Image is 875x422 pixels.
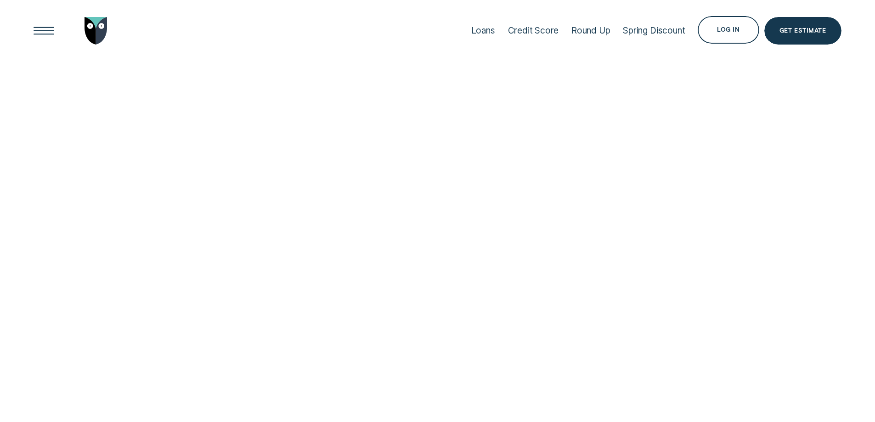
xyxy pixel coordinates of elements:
[471,25,495,36] div: Loans
[764,17,841,45] a: Get Estimate
[85,17,107,45] img: Wisr
[30,17,58,45] button: Open Menu
[623,25,685,36] div: Spring Discount
[571,25,610,36] div: Round Up
[508,25,559,36] div: Credit Score
[698,16,759,44] button: Log in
